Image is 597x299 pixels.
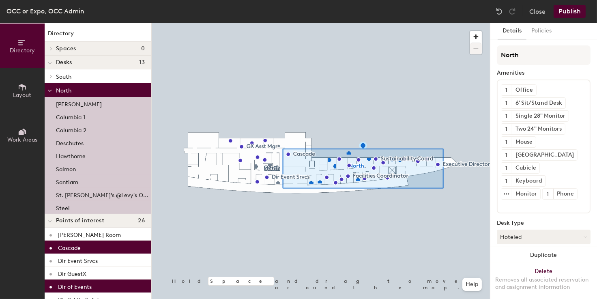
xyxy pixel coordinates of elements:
p: Columbia 2 [56,125,86,134]
span: 1 [506,138,508,146]
p: Hawthorne [56,151,86,160]
div: Keyboard [512,176,545,186]
span: Points of interest [56,217,104,224]
button: Help [462,278,482,291]
span: 1 [506,151,508,159]
span: Desks [56,59,72,66]
div: Phone [553,189,577,199]
img: Redo [508,7,516,15]
p: Cascade [58,242,81,252]
span: 1 [506,86,508,95]
h1: Directory [45,29,151,42]
img: Undo [495,7,503,15]
button: Policies [526,23,556,39]
button: 1 [501,111,512,121]
button: 1 [501,98,512,108]
button: Details [498,23,526,39]
button: 1 [543,189,553,199]
button: Duplicate [490,247,597,263]
button: DeleteRemoves all associated reservation and assignment information [490,263,597,299]
div: 6' Sit/Stand Desk [512,98,565,108]
div: Mouse [512,137,536,147]
p: St. [PERSON_NAME]'s @Levy's Office [56,189,150,199]
div: Monitor [512,189,540,199]
div: Cubicle [512,163,539,173]
span: Spaces [56,45,76,52]
button: 1 [501,124,512,134]
div: Removes all associated reservation and assignment information [495,276,592,291]
div: [GEOGRAPHIC_DATA] [512,150,577,160]
p: [PERSON_NAME] Room [58,229,121,239]
button: 1 [501,85,512,95]
span: 1 [506,177,508,185]
span: Work Areas [7,136,37,143]
button: 1 [501,176,512,186]
button: 1 [501,137,512,147]
div: Single 28" Monitor [512,111,569,121]
span: North [56,87,71,94]
p: Salmon [56,163,76,173]
span: South [56,73,71,80]
p: Columbia 1 [56,112,85,121]
span: 0 [141,45,145,52]
span: 1 [506,164,508,172]
div: Desk Type [497,220,591,226]
span: 26 [138,217,145,224]
span: Directory [10,47,35,54]
div: Two 24" Monitors [512,124,565,134]
p: Dir of Events [58,281,92,290]
button: Close [529,5,545,18]
p: Dir GuestX [58,268,86,277]
p: Dir Event Srvcs [58,255,98,265]
button: 1 [501,163,512,173]
div: Office [512,85,536,95]
span: Layout [13,92,32,99]
button: 1 [501,150,512,160]
button: Hoteled [497,230,591,244]
span: 1 [506,99,508,108]
p: [PERSON_NAME] [56,99,102,108]
p: Steel [56,202,70,212]
div: OCC or Expo, OCC Admin [6,6,84,16]
p: Deschutes [56,138,84,147]
span: 13 [139,59,145,66]
span: 1 [506,112,508,120]
p: Santiam [56,176,78,186]
button: Publish [554,5,586,18]
div: Amenities [497,70,591,76]
span: 1 [506,125,508,133]
span: 1 [547,190,549,198]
